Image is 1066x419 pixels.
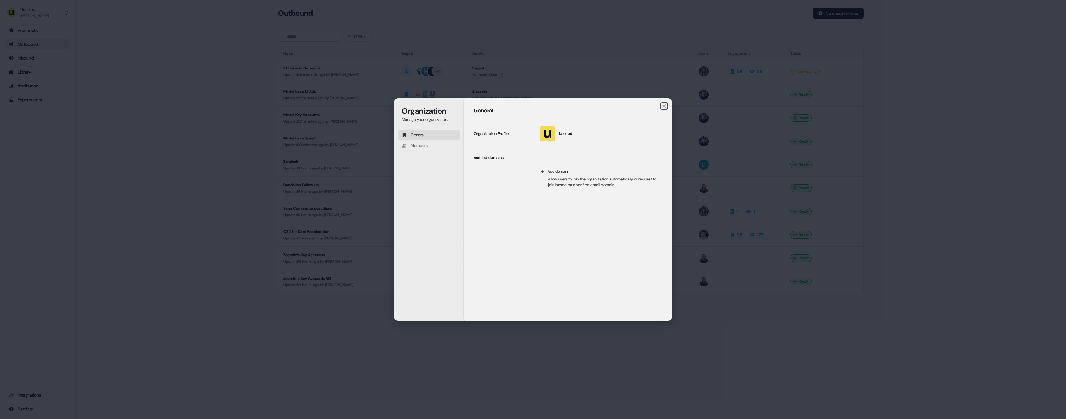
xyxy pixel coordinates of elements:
span: Members [411,143,428,149]
img: Userled [540,126,555,141]
button: Add domain [537,166,662,176]
h1: General [474,107,662,115]
h1: Organization [402,106,456,116]
p: Manage your organization. [402,117,456,122]
span: Userled [559,131,572,137]
button: General [398,130,460,140]
p: Allow users to join the organization automatically or request to join based on a verified email d... [537,176,662,188]
p: Organization Profile [474,131,509,137]
span: General [411,132,425,138]
button: Members [398,141,460,151]
span: Add domain [548,169,568,174]
p: Verified domains [474,155,504,161]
